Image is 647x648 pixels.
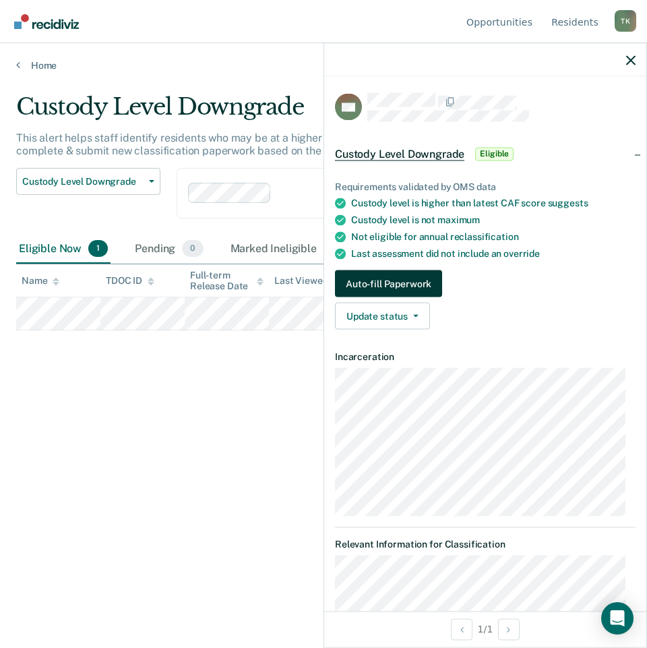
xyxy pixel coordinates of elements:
span: override [503,248,540,259]
button: Previous Opportunity [451,618,472,640]
div: Name [22,275,59,287]
span: reclassification [450,231,519,242]
div: Custody Level DowngradeEligible [324,132,646,175]
dt: Incarceration [335,351,636,363]
span: suggests [548,198,588,208]
button: Update status [335,303,430,330]
button: Auto-fill Paperwork [335,270,442,297]
div: Custody Level Downgrade [16,93,598,131]
div: Full-term Release Date [190,270,264,293]
span: maximum [437,214,480,225]
div: Eligible Now [16,235,111,264]
button: Profile dropdown button [615,10,636,32]
div: Custody level is higher than latest CAF score [351,198,636,209]
p: This alert helps staff identify residents who may be at a higher custody level than recommended a... [16,131,585,157]
div: Not eligible for annual [351,231,636,243]
span: Eligible [475,147,514,160]
dt: Relevant Information for Classification [335,539,636,550]
div: Custody level is not [351,214,636,226]
button: Next Opportunity [498,618,520,640]
span: 0 [182,240,203,258]
span: Custody Level Downgrade [22,176,144,187]
a: Navigate to form link [335,270,636,297]
div: Last Viewed [274,275,340,287]
div: Open Intercom Messenger [601,602,634,635]
div: Last assessment did not include an [351,248,636,260]
a: Home [16,59,631,71]
div: Requirements validated by OMS data [335,181,636,192]
span: 1 [88,240,108,258]
div: Marked Ineligible [228,235,348,264]
div: Pending [132,235,206,264]
img: Recidiviz [14,14,79,29]
div: T K [615,10,636,32]
span: Custody Level Downgrade [335,147,464,160]
div: TDOC ID [106,275,154,287]
div: 1 / 1 [324,611,646,647]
